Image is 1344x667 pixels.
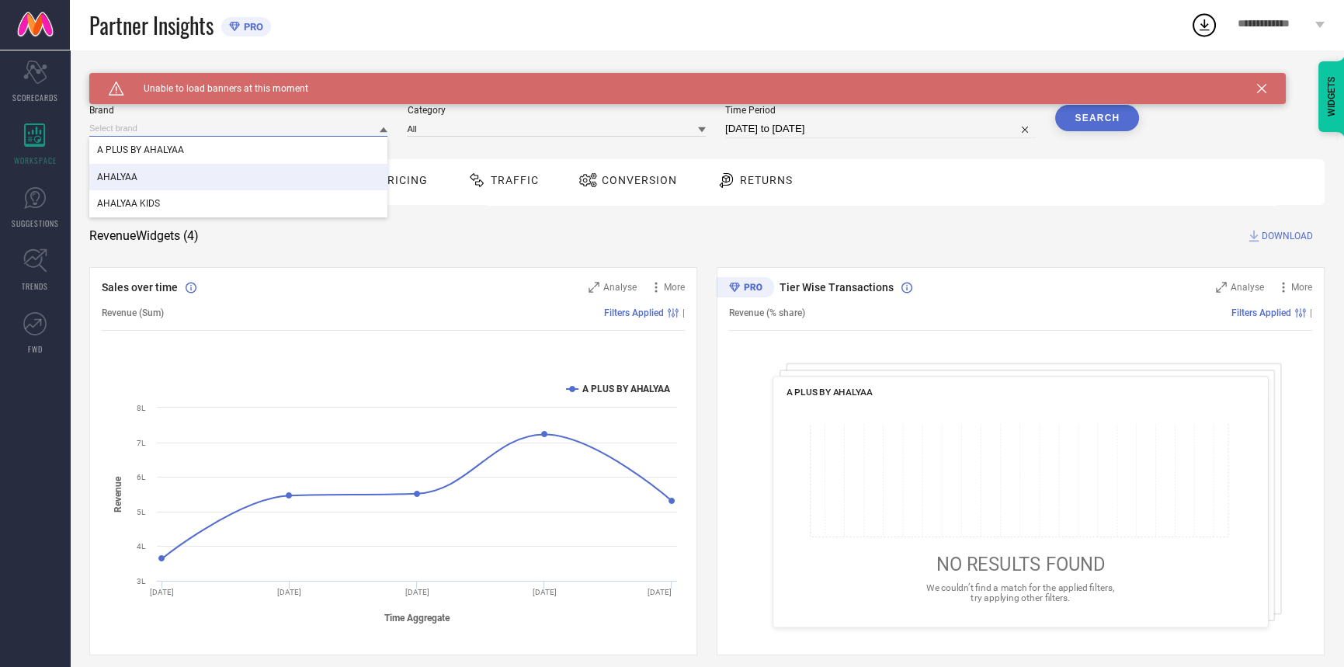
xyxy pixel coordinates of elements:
[137,542,146,551] text: 4L
[97,172,137,182] span: AHALYAA
[240,21,263,33] span: PRO
[603,282,637,293] span: Analyse
[1216,282,1227,293] svg: Zoom
[936,554,1106,576] span: NO RESULTS FOUND
[14,155,57,166] span: WORKSPACE
[1190,11,1218,39] div: Open download list
[89,120,387,137] input: Select brand
[740,174,793,186] span: Returns
[89,73,197,85] span: SYSTEM WORKSPACE
[137,473,146,481] text: 6L
[277,588,301,596] text: [DATE]
[89,190,387,217] div: AHALYAA KIDS
[787,387,873,398] span: A PLUS BY AHALYAA
[780,281,894,294] span: Tier Wise Transactions
[604,307,664,318] span: Filters Applied
[1055,105,1139,131] button: Search
[137,404,146,412] text: 8L
[89,9,214,41] span: Partner Insights
[137,508,146,516] text: 5L
[926,582,1114,603] span: We couldn’t find a match for the applied filters, try applying other filters.
[717,277,774,300] div: Premium
[22,280,48,292] span: TRENDS
[12,217,59,229] span: SUGGESTIONS
[533,588,557,596] text: [DATE]
[137,439,146,447] text: 7L
[384,612,450,623] tspan: Time Aggregate
[725,120,1036,138] input: Select time period
[1231,307,1291,318] span: Filters Applied
[648,588,672,596] text: [DATE]
[89,105,387,116] span: Brand
[664,282,685,293] span: More
[102,281,178,294] span: Sales over time
[1310,307,1312,318] span: |
[113,475,123,512] tspan: Revenue
[602,174,677,186] span: Conversion
[1231,282,1264,293] span: Analyse
[589,282,599,293] svg: Zoom
[1291,282,1312,293] span: More
[582,384,671,394] text: A PLUS BY AHALYAA
[491,174,539,186] span: Traffic
[89,228,199,244] span: Revenue Widgets ( 4 )
[137,577,146,585] text: 3L
[729,307,805,318] span: Revenue (% share)
[405,588,429,596] text: [DATE]
[102,307,164,318] span: Revenue (Sum)
[150,588,174,596] text: [DATE]
[89,137,387,163] div: A PLUS BY AHALYAA
[124,83,308,94] span: Unable to load banners at this moment
[725,105,1036,116] span: Time Period
[380,174,428,186] span: Pricing
[1262,228,1313,244] span: DOWNLOAD
[97,198,160,209] span: AHALYAA KIDS
[97,144,184,155] span: A PLUS BY AHALYAA
[28,343,43,355] span: FWD
[682,307,685,318] span: |
[407,105,705,116] span: Category
[12,92,58,103] span: SCORECARDS
[89,164,387,190] div: AHALYAA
